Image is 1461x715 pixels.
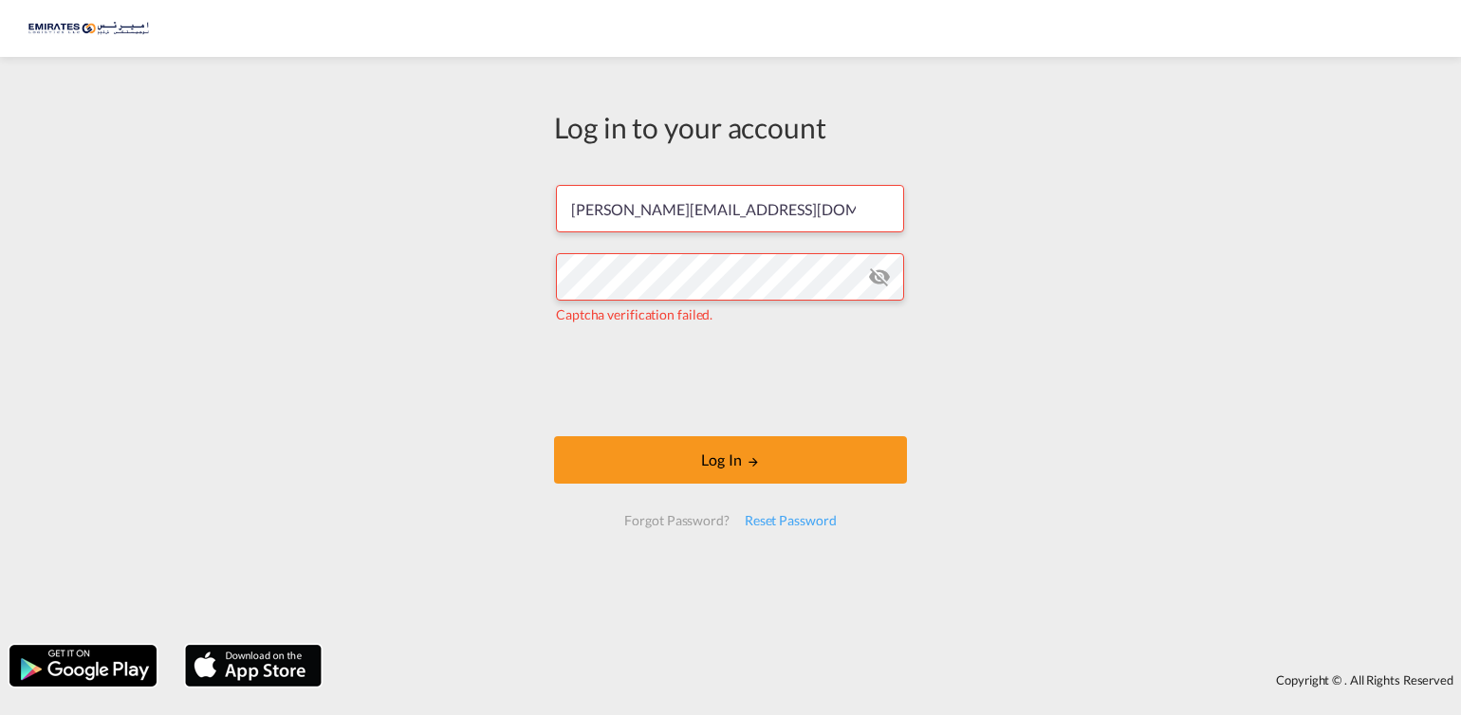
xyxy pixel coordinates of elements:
[617,504,736,538] div: Forgot Password?
[556,306,712,322] span: Captcha verification failed.
[8,643,158,688] img: google.png
[554,436,907,484] button: LOGIN
[28,8,157,50] img: c67187802a5a11ec94275b5db69a26e6.png
[868,266,891,288] md-icon: icon-eye-off
[737,504,844,538] div: Reset Password
[183,643,324,688] img: apple.png
[586,343,875,417] iframe: reCAPTCHA
[331,664,1461,696] div: Copyright © . All Rights Reserved
[556,185,904,232] input: Enter email/phone number
[554,107,907,147] div: Log in to your account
